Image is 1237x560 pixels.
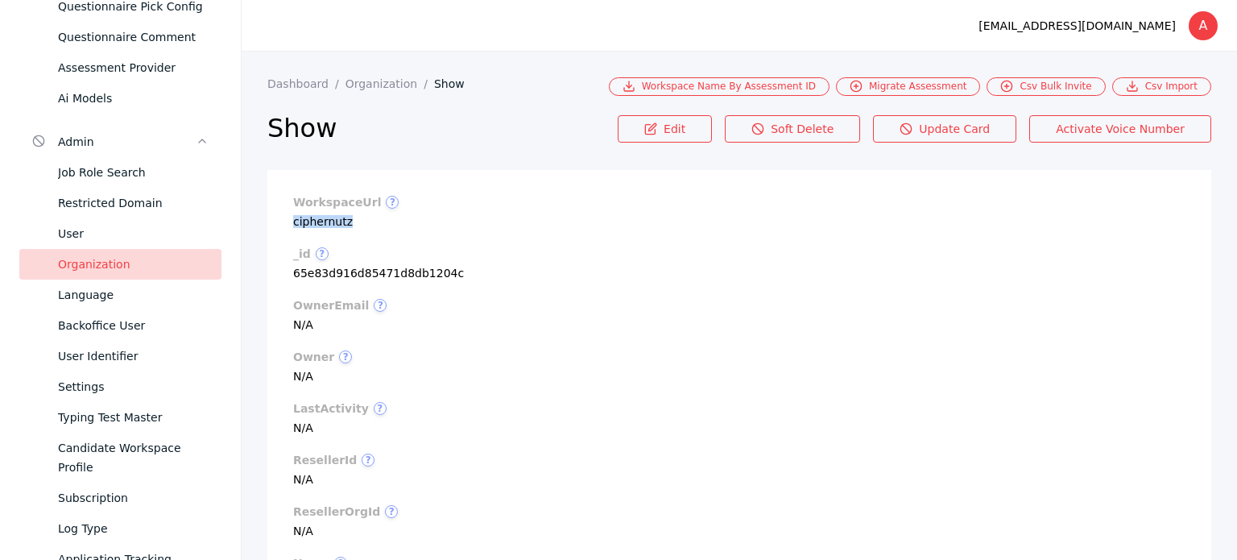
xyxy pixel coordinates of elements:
[293,247,1185,280] section: 65e83d916d85471d8db1204c
[385,505,398,518] span: ?
[316,247,329,260] span: ?
[987,77,1105,96] a: Csv Bulk Invite
[293,351,1185,363] label: owner
[58,27,209,47] div: Questionnaire Comment
[58,316,209,335] div: Backoffice User
[609,77,829,96] a: Workspace Name By Assessment ID
[362,454,374,467] span: ?
[873,115,1016,143] a: Update Card
[267,77,345,90] a: Dashboard
[836,77,980,96] a: Migrate Assessment
[58,488,209,508] div: Subscription
[293,454,1185,467] label: resellerId
[267,112,618,144] h2: Show
[1029,115,1211,143] a: Activate Voice Number
[19,83,221,114] a: Ai Models
[293,196,1185,228] section: ciphernutz
[19,157,221,188] a: Job Role Search
[293,402,1185,415] label: lastActivity
[339,351,352,363] span: ?
[293,299,1185,331] section: N/A
[386,196,399,209] span: ?
[58,408,209,427] div: Typing Test Master
[58,346,209,366] div: User Identifier
[19,280,221,310] a: Language
[19,371,221,402] a: Settings
[293,505,1185,518] label: resellerOrgId
[58,163,209,182] div: Job Role Search
[58,58,209,77] div: Assessment Provider
[978,16,1176,35] div: [EMAIL_ADDRESS][DOMAIN_NAME]
[58,438,209,477] div: Candidate Workspace Profile
[293,299,1185,312] label: ownerEmail
[293,454,1185,486] section: N/A
[19,22,221,52] a: Questionnaire Comment
[293,351,1185,383] section: N/A
[19,188,221,218] a: Restricted Domain
[58,519,209,538] div: Log Type
[19,513,221,544] a: Log Type
[19,402,221,433] a: Typing Test Master
[293,505,1185,537] section: N/A
[293,196,1185,209] label: workspaceUrl
[19,218,221,249] a: User
[345,77,434,90] a: Organization
[374,299,387,312] span: ?
[58,132,196,151] div: Admin
[58,255,209,274] div: Organization
[293,247,1185,260] label: _id
[19,433,221,483] a: Candidate Workspace Profile
[58,193,209,213] div: Restricted Domain
[58,377,209,396] div: Settings
[293,402,1185,434] section: N/A
[725,115,860,143] a: Soft Delete
[19,310,221,341] a: Backoffice User
[1189,11,1218,40] div: A
[58,285,209,305] div: Language
[19,52,221,83] a: Assessment Provider
[434,77,478,90] a: Show
[58,224,209,243] div: User
[58,89,209,108] div: Ai Models
[19,483,221,513] a: Subscription
[618,115,712,143] a: Edit
[374,402,387,415] span: ?
[19,249,221,280] a: Organization
[19,341,221,371] a: User Identifier
[1112,77,1211,96] a: Csv Import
